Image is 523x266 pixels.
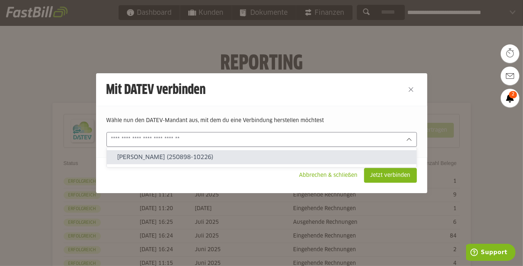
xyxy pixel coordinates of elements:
iframe: Öffnet ein Widget, in dem Sie weitere Informationen finden [466,244,516,262]
p: Wähle nun den DATEV-Mandant aus, mit dem du eine Verbindung herstellen möchtest [106,117,417,125]
sl-button: Abbrechen & schließen [293,168,364,183]
sl-button: Jetzt verbinden [364,168,417,183]
a: 2 [501,89,519,107]
sl-option: [PERSON_NAME] (250898-10226) [107,150,417,164]
span: 2 [509,91,517,98]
